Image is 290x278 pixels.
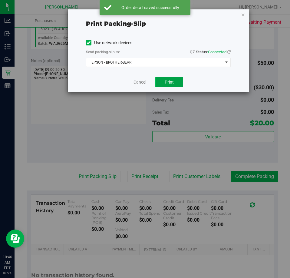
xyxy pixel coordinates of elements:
span: Connected [208,50,226,54]
label: Send packing-slip to: [86,49,120,55]
button: Print [155,77,183,87]
span: select [222,58,230,67]
span: QZ Status: [190,50,231,54]
span: EPSON - BROTHER-BEAR [86,58,223,67]
iframe: Resource center [6,230,24,248]
span: Print [165,80,174,84]
label: Use network devices [86,40,132,46]
span: Print packing-slip [86,20,146,27]
a: Cancel [133,79,146,85]
div: Order detail saved successfully [115,5,186,11]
